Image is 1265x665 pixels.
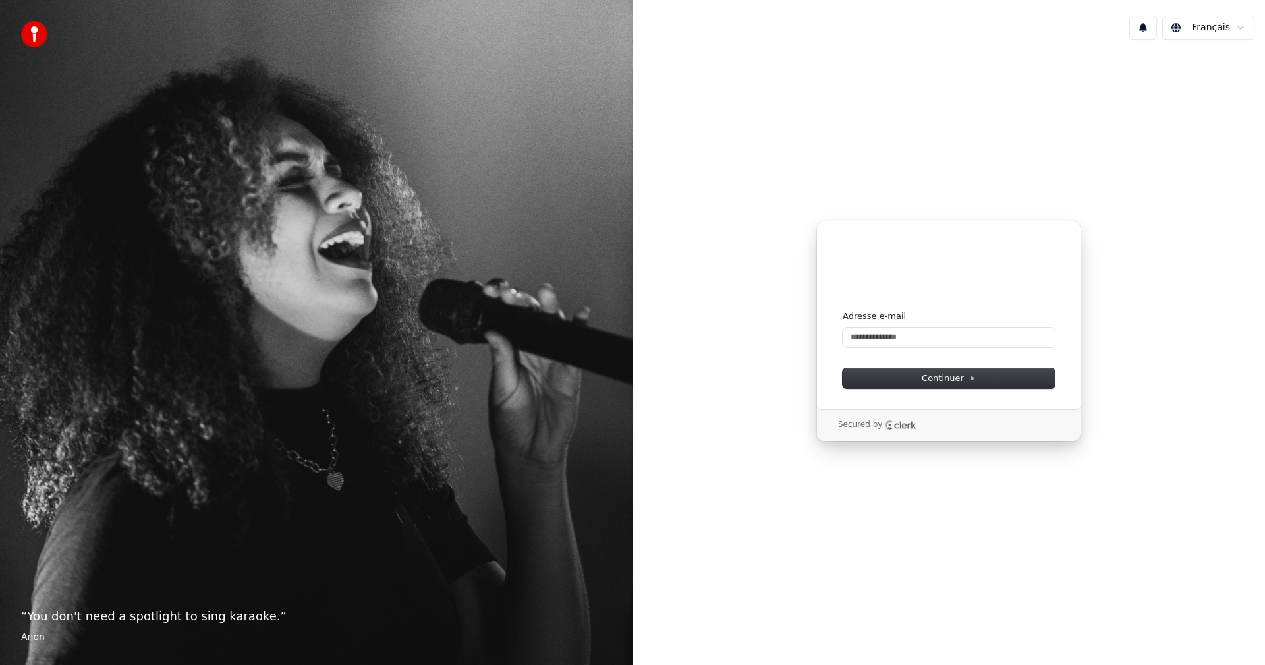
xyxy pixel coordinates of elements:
a: Clerk logo [885,420,916,430]
span: Continuer [922,372,976,384]
p: “ You don't need a spotlight to sing karaoke. ” [21,607,611,625]
img: youka [21,21,47,47]
p: Secured by [838,420,882,430]
label: Adresse e-mail [843,310,906,322]
button: Continuer [843,368,1055,388]
footer: Anon [21,631,611,644]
